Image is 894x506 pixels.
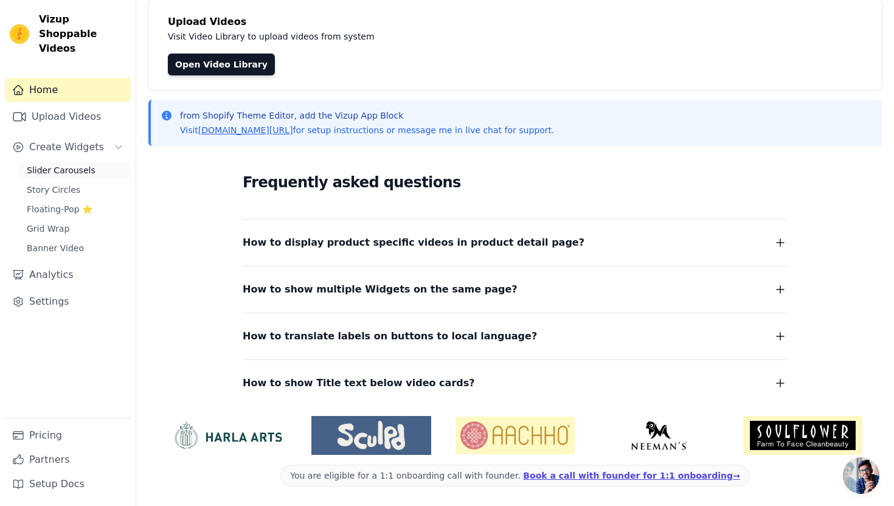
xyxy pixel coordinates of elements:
span: Grid Wrap [27,223,69,235]
span: Banner Video [27,242,84,254]
a: Home [5,78,131,102]
span: How to show multiple Widgets on the same page? [243,281,518,298]
a: Upload Videos [5,105,131,129]
a: Settings [5,289,131,314]
button: How to show multiple Widgets on the same page? [243,281,788,298]
a: Partners [5,448,131,472]
a: [DOMAIN_NAME][URL] [198,125,293,135]
button: How to display product specific videos in product detail page? [243,234,788,251]
button: Create Widgets [5,135,131,159]
a: Pricing [5,423,131,448]
a: Setup Docs [5,472,131,496]
p: from Shopify Theme Editor, add the Vizup App Block [180,109,554,122]
img: Aachho [456,417,575,454]
p: Visit Video Library to upload videos from system [168,29,713,44]
a: Open chat [843,457,879,494]
h4: Upload Videos [168,15,862,29]
img: Sculpd US [311,421,431,450]
button: How to translate labels on buttons to local language? [243,328,788,345]
button: How to show Title text below video cards? [243,375,788,392]
img: Vizup [10,24,29,44]
span: Floating-Pop ⭐ [27,203,92,215]
h2: Frequently asked questions [243,170,788,195]
a: Book a call with founder for 1:1 onboarding [523,471,740,480]
span: Create Widgets [29,140,104,154]
a: Analytics [5,263,131,287]
img: HarlaArts [168,421,287,450]
img: Neeman's [599,421,718,450]
span: How to show Title text below video cards? [243,375,475,392]
a: Slider Carousels [19,162,131,179]
p: Visit for setup instructions or message me in live chat for support. [180,124,554,136]
span: How to translate labels on buttons to local language? [243,328,537,345]
span: How to display product specific videos in product detail page? [243,234,584,251]
a: Grid Wrap [19,220,131,237]
a: Story Circles [19,181,131,198]
a: Banner Video [19,240,131,257]
span: Story Circles [27,184,80,196]
a: Open Video Library [168,54,275,75]
img: Soulflower [743,416,862,455]
span: Slider Carousels [27,164,95,176]
a: Floating-Pop ⭐ [19,201,131,218]
span: Vizup Shoppable Videos [39,12,126,56]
